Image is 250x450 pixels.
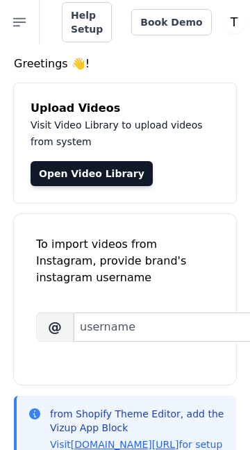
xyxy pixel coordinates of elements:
text: T [229,15,237,29]
span: @ [36,312,74,342]
a: Book Demo [131,9,211,35]
a: [DOMAIN_NAME][URL] [71,439,179,450]
div: To import videos from Instagram, provide brand's instagram username [36,236,214,286]
h4: Upload Videos [31,100,219,117]
p: Visit Video Library to upload videos from system [31,117,219,150]
h4: Greetings 👋! [14,56,236,72]
a: Help Setup [62,2,112,42]
a: Open Video Library [31,161,153,186]
p: from Shopify Theme Editor, add the Vizup App Block [50,407,225,435]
